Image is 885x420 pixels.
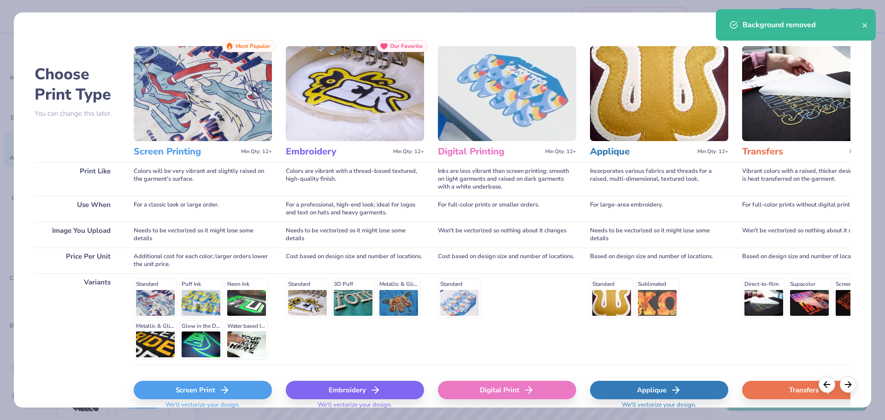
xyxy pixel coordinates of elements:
[134,222,272,248] div: Needs to be vectorized so it might lose some details
[35,196,120,222] div: Use When
[286,381,424,399] div: Embroidery
[590,248,728,273] div: Based on design size and number of locations.
[545,148,576,155] span: Min Qty: 12+
[742,248,880,273] div: Based on design size and number of locations.
[742,162,880,196] div: Vibrant colors with a raised, thicker design since it is heat transferred on the garment.
[742,196,880,222] div: For full-color prints without digital printing.
[742,222,880,248] div: Won't be vectorized so nothing about it changes
[35,64,120,105] h2: Choose Print Type
[390,43,423,49] span: Our Favorite
[393,148,424,155] span: Min Qty: 12+
[35,162,120,196] div: Print Like
[697,148,728,155] span: Min Qty: 12+
[286,162,424,196] div: Colors are vibrant with a thread-based textured, high-quality finish.
[35,222,120,248] div: Image You Upload
[438,46,576,141] img: Digital Printing
[590,46,728,141] img: Applique
[438,146,542,158] h3: Digital Printing
[742,381,880,399] div: Transfers
[742,146,846,158] h3: Transfers
[590,146,694,158] h3: Applique
[850,148,880,155] span: Min Qty: 12+
[134,248,272,273] div: Additional cost for each color; larger orders lower the unit price.
[618,401,700,414] span: We'll vectorize your design.
[162,401,243,414] span: We'll vectorize your design.
[862,19,868,30] button: close
[286,196,424,222] div: For a professional, high-end look; ideal for logos and text on hats and heavy garments.
[286,146,389,158] h3: Embroidery
[438,222,576,248] div: Won't be vectorized so nothing about it changes
[35,273,120,365] div: Variants
[236,43,271,49] span: Most Popular
[438,162,576,196] div: Inks are less vibrant than screen printing; smooth on light garments and raised on dark garments ...
[35,248,120,273] div: Price Per Unit
[134,46,272,141] img: Screen Printing
[590,196,728,222] div: For large-area embroidery.
[743,19,862,30] div: Background removed
[590,381,728,399] div: Applique
[241,148,272,155] span: Min Qty: 12+
[438,248,576,273] div: Cost based on design size and number of locations.
[134,162,272,196] div: Colors will be very vibrant and slightly raised on the garment's surface.
[438,196,576,222] div: For full-color prints or smaller orders.
[134,146,237,158] h3: Screen Printing
[134,196,272,222] div: For a classic look or large order.
[134,381,272,399] div: Screen Print
[35,110,120,118] p: You can change this later.
[438,381,576,399] div: Digital Print
[286,248,424,273] div: Cost based on design size and number of locations.
[742,46,880,141] img: Transfers
[286,222,424,248] div: Needs to be vectorized so it might lose some details
[286,46,424,141] img: Embroidery
[314,401,395,414] span: We'll vectorize your design.
[590,222,728,248] div: Needs to be vectorized so it might lose some details
[590,162,728,196] div: Incorporates various fabrics and threads for a raised, multi-dimensional, textured look.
